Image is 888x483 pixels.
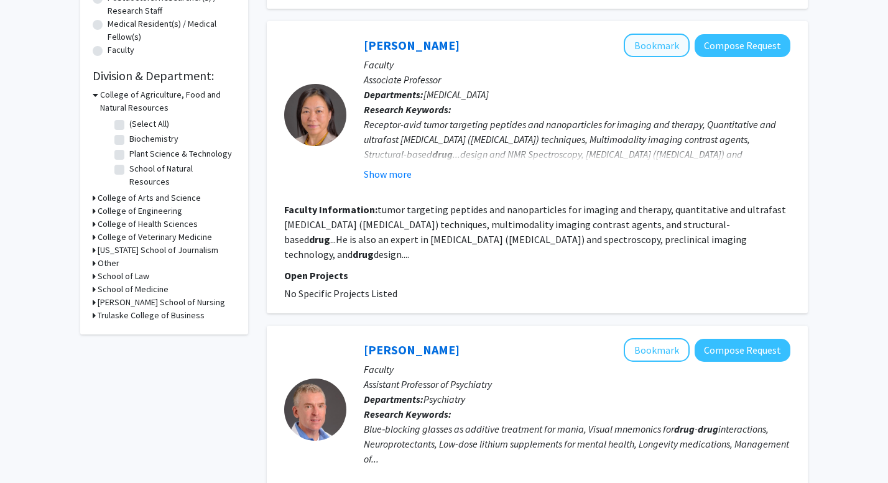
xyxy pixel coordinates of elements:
h2: Division & Department: [93,68,236,83]
b: Departments: [364,88,423,101]
h3: [PERSON_NAME] School of Nursing [98,296,225,309]
h3: Trulaske College of Business [98,309,205,322]
h3: Other [98,257,119,270]
h3: College of Engineering [98,205,182,218]
label: Plant Science & Technology [129,147,232,160]
h3: [US_STATE] School of Journalism [98,244,218,257]
button: Add Jason Cafer to Bookmarks [624,338,690,362]
div: Receptor-avid tumor targeting peptides and nanoparticles for imaging and therapy, Quantitative an... [364,117,790,177]
h3: College of Agriculture, Food and Natural Resources [100,88,236,114]
b: Research Keywords: [364,103,451,116]
b: Faculty Information: [284,203,377,216]
b: drug [432,148,453,160]
span: Psychiatry [423,393,465,405]
h3: College of Veterinary Medicine [98,231,212,244]
h3: College of Arts and Science [98,191,201,205]
p: Associate Professor [364,72,790,87]
span: No Specific Projects Listed [284,287,397,300]
b: Departments: [364,393,423,405]
button: Compose Request to Lixin Ma [695,34,790,57]
a: [PERSON_NAME] [364,37,460,53]
p: Open Projects [284,268,790,283]
p: Faculty [364,362,790,377]
h3: School of Medicine [98,283,169,296]
b: drug [674,423,695,435]
label: School of Natural Resources [129,162,233,188]
button: Show more [364,167,412,182]
fg-read-more: tumor targeting peptides and nanoparticles for imaging and therapy, quantitative and ultrafast [M... [284,203,786,260]
label: (Select All) [129,117,169,131]
button: Add Lixin Ma to Bookmarks [624,34,690,57]
p: Assistant Professor of Psychiatry [364,377,790,392]
label: Medical Resident(s) / Medical Fellow(s) [108,17,236,44]
a: [PERSON_NAME] [364,342,460,357]
h3: College of Health Sciences [98,218,198,231]
b: drug [698,423,718,435]
b: drug [353,248,374,260]
b: Research Keywords: [364,408,451,420]
iframe: Chat [9,427,53,474]
button: Compose Request to Jason Cafer [695,339,790,362]
span: [MEDICAL_DATA] [423,88,489,101]
b: drug [309,233,330,246]
h3: School of Law [98,270,149,283]
label: Biochemistry [129,132,178,145]
label: Faculty [108,44,134,57]
div: Blue‐blocking glasses as additive treatment for mania, Visual mnemonics for - interactions, Neuro... [364,421,790,466]
p: Faculty [364,57,790,72]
